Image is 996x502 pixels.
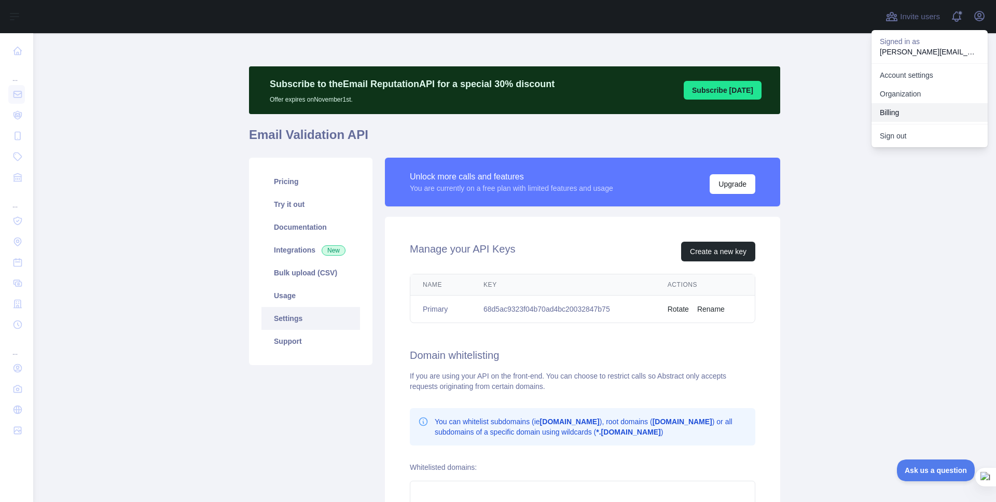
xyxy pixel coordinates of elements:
[410,183,613,193] div: You are currently on a free plan with limited features and usage
[655,274,755,296] th: Actions
[410,242,515,261] h2: Manage your API Keys
[261,261,360,284] a: Bulk upload (CSV)
[261,284,360,307] a: Usage
[410,171,613,183] div: Unlock more calls and features
[410,274,471,296] th: Name
[596,428,660,436] b: *.[DOMAIN_NAME]
[8,62,25,83] div: ...
[249,127,780,151] h1: Email Validation API
[261,193,360,216] a: Try it out
[8,336,25,357] div: ...
[681,242,755,261] button: Create a new key
[270,91,555,104] p: Offer expires on November 1st.
[261,307,360,330] a: Settings
[8,189,25,210] div: ...
[261,216,360,239] a: Documentation
[410,348,755,362] h2: Domain whitelisting
[710,174,755,194] button: Upgrade
[872,85,988,103] a: Organization
[261,330,360,353] a: Support
[322,245,345,256] span: New
[653,417,712,426] b: [DOMAIN_NAME]
[900,11,940,23] span: Invite users
[872,127,988,145] button: Sign out
[668,304,689,314] button: Rotate
[880,47,979,57] p: [PERSON_NAME][EMAIL_ADDRESS][DOMAIN_NAME]
[872,66,988,85] a: Account settings
[270,77,555,91] p: Subscribe to the Email Reputation API for a special 30 % discount
[410,371,755,392] div: If you are using your API on the front-end. You can choose to restrict calls so Abstract only acc...
[697,304,725,314] button: Rename
[872,103,988,122] button: Billing
[883,8,942,25] button: Invite users
[435,416,747,437] p: You can whitelist subdomains (ie ), root domains ( ) or all subdomains of a specific domain using...
[540,417,600,426] b: [DOMAIN_NAME]
[410,463,477,471] label: Whitelisted domains:
[261,239,360,261] a: Integrations New
[261,170,360,193] a: Pricing
[684,81,762,100] button: Subscribe [DATE]
[410,296,471,323] td: Primary
[471,296,655,323] td: 68d5ac9323f04b70ad4bc20032847b75
[897,459,975,481] iframe: Toggle Customer Support
[880,36,979,47] p: Signed in as
[471,274,655,296] th: Key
